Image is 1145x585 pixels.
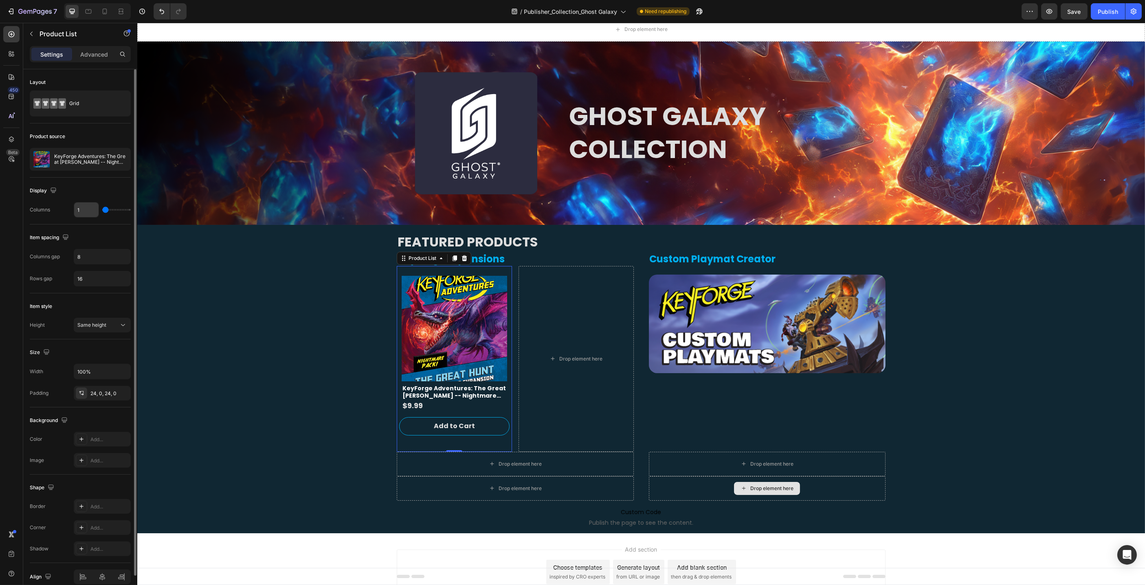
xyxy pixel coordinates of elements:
span: Same height [77,322,106,328]
h2: Custom Playmat Creator [512,229,749,243]
span: Need republishing [645,8,686,15]
button: Add to Cart [262,394,372,413]
input: Auto [74,271,130,286]
div: 24, 0, 24, 0 [90,390,129,397]
div: Item spacing [30,232,70,243]
div: Height [30,321,45,329]
div: Product List [270,232,301,239]
div: Size [30,347,51,358]
div: Rows gap [30,275,52,282]
span: Custom Code [259,484,748,494]
div: Drop element here [422,333,465,339]
div: Add... [90,524,129,532]
img: gempages_508650578260264057-306a32fb-75ba-4986-b666-198e576b7981.png [278,49,400,172]
div: Align [30,572,53,583]
div: Add... [90,436,129,443]
div: Beta [6,149,20,156]
div: Add... [90,457,129,464]
div: Border [30,503,46,510]
span: Publish the page to see the content. [259,496,748,504]
div: Add to Cart [297,398,338,409]
div: Image [30,457,44,464]
p: Advanced [80,50,108,59]
img: gempages_508650578260264057-a5cbe768-9486-44e1-90e1-2b57b53b9521.png [512,252,749,350]
button: Publish [1091,3,1125,20]
div: Corner [30,524,46,531]
div: Open Intercom Messenger [1117,545,1137,565]
div: Display [30,185,58,196]
span: Save [1068,8,1081,15]
div: 450 [8,87,20,93]
div: Drop element here [361,462,404,469]
span: / [520,7,522,16]
div: Width [30,368,43,375]
div: $9.99 [264,377,370,388]
div: Generate layout [480,540,523,549]
div: Columns gap [30,253,60,260]
div: Drop element here [361,438,404,444]
span: Publisher_Collection_Ghost Galaxy [524,7,617,16]
div: Drop element here [613,438,656,444]
div: Background [30,415,69,426]
img: KeyForge Adventures: The Great Hunt -- Nightmare Expansion Featured Image [264,253,370,358]
h2: FEATURED PRODUCTS [259,212,748,227]
div: Add blank section [540,540,589,549]
p: Product List [40,29,109,39]
input: Auto [74,249,130,264]
h2: KeyForge Adventures: The Great [PERSON_NAME] -- Nightmare Expansion [264,361,370,377]
div: Add... [90,545,129,553]
input: Auto [74,202,99,217]
div: Layout [30,79,46,86]
button: Same height [74,318,131,332]
p: KeyForge Adventures: The Great [PERSON_NAME] -- Nightmare Expansion [54,154,127,165]
div: Shadow [30,545,48,552]
div: Product source [30,133,65,140]
button: 7 [3,3,61,20]
iframe: Design area [137,23,1145,585]
span: Add section [485,522,523,531]
a: KeyForge Adventures: The Great Hunt -- Nightmare Expansion [264,253,370,358]
p: 7 [53,7,57,16]
div: Padding [30,389,48,397]
div: Choose templates [416,540,466,549]
div: Publish [1098,7,1118,16]
div: Grid [69,94,119,113]
h2: KeyForge Expansions [259,229,497,243]
button: Save [1061,3,1088,20]
h2: GHOST GALAXY COLLECTION [431,77,748,144]
img: product feature img [33,151,50,167]
div: Columns [30,206,50,213]
p: Settings [40,50,63,59]
input: Auto [74,364,130,379]
div: Drop element here [613,462,656,469]
div: Undo/Redo [154,3,187,20]
div: Shape [30,482,56,493]
div: Add... [90,503,129,510]
div: Item style [30,303,52,310]
div: Color [30,435,42,443]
